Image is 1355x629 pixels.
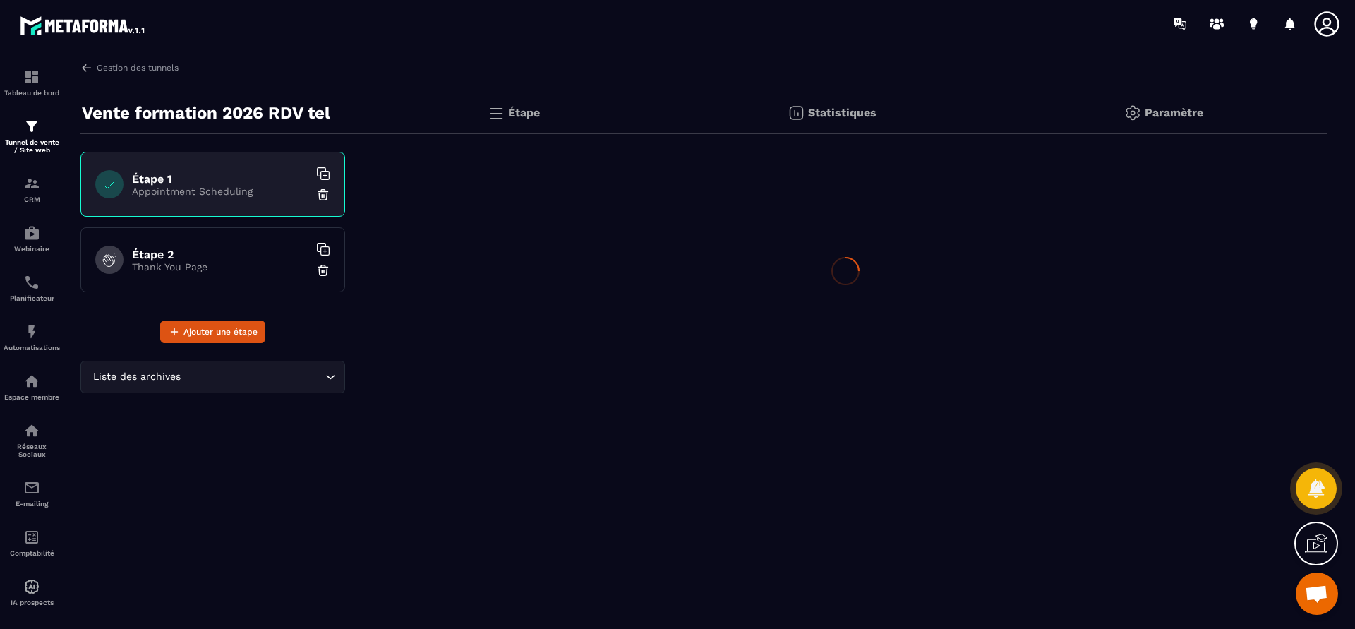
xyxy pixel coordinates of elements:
[132,248,308,261] h6: Étape 2
[183,369,322,385] input: Search for option
[23,422,40,439] img: social-network
[90,369,183,385] span: Liste des archives
[4,214,60,263] a: automationsautomationsWebinaire
[4,138,60,154] p: Tunnel de vente / Site web
[4,393,60,401] p: Espace membre
[80,361,345,393] div: Search for option
[1296,573,1338,615] a: Ouvrir le chat
[4,89,60,97] p: Tableau de bord
[132,186,308,197] p: Appointment Scheduling
[788,104,805,121] img: stats.20deebd0.svg
[316,188,330,202] img: trash
[4,58,60,107] a: formationformationTableau de bord
[1145,106,1203,119] p: Paramètre
[20,13,147,38] img: logo
[23,373,40,390] img: automations
[4,164,60,214] a: formationformationCRM
[4,263,60,313] a: schedulerschedulerPlanificateur
[4,313,60,362] a: automationsautomationsAutomatisations
[23,224,40,241] img: automations
[4,362,60,412] a: automationsautomationsEspace membre
[23,68,40,85] img: formation
[4,518,60,568] a: accountantaccountantComptabilité
[1124,104,1141,121] img: setting-gr.5f69749f.svg
[183,325,258,339] span: Ajouter une étape
[4,196,60,203] p: CRM
[23,479,40,496] img: email
[23,323,40,340] img: automations
[4,245,60,253] p: Webinaire
[4,549,60,557] p: Comptabilité
[4,294,60,302] p: Planificateur
[488,104,505,121] img: bars.0d591741.svg
[4,599,60,606] p: IA prospects
[4,344,60,352] p: Automatisations
[808,106,877,119] p: Statistiques
[4,500,60,508] p: E-mailing
[508,106,540,119] p: Étape
[4,443,60,458] p: Réseaux Sociaux
[80,61,179,74] a: Gestion des tunnels
[132,261,308,272] p: Thank You Page
[23,578,40,595] img: automations
[4,107,60,164] a: formationformationTunnel de vente / Site web
[23,118,40,135] img: formation
[80,61,93,74] img: arrow
[23,529,40,546] img: accountant
[4,412,60,469] a: social-networksocial-networkRéseaux Sociaux
[82,99,330,127] p: Vente formation 2026 RDV tel
[316,263,330,277] img: trash
[4,469,60,518] a: emailemailE-mailing
[160,321,265,343] button: Ajouter une étape
[132,172,308,186] h6: Étape 1
[23,274,40,291] img: scheduler
[23,175,40,192] img: formation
